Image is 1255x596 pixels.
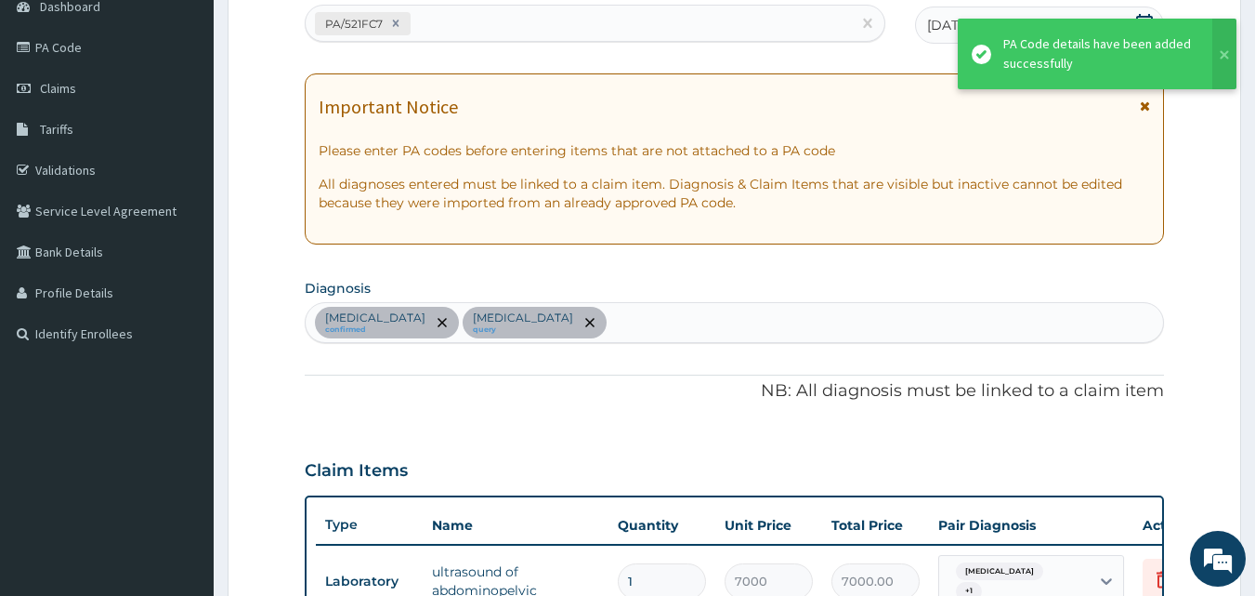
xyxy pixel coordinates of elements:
p: All diagnoses entered must be linked to a claim item. Diagnosis & Claim Items that are visible bu... [319,175,1151,212]
span: We're online! [108,179,256,367]
h1: Important Notice [319,97,458,117]
th: Name [423,507,608,544]
th: Pair Diagnosis [929,507,1133,544]
small: confirmed [325,325,425,335]
span: remove selection option [582,314,598,331]
th: Unit Price [715,507,822,544]
th: Type [316,508,423,542]
th: Quantity [608,507,715,544]
textarea: Type your message and hit 'Enter' [9,398,354,463]
span: Tariffs [40,121,73,138]
small: query [473,325,573,335]
p: Please enter PA codes before entering items that are not attached to a PA code [319,141,1151,160]
p: [MEDICAL_DATA] [473,311,573,325]
th: Actions [1133,507,1226,544]
img: d_794563401_company_1708531726252_794563401 [34,93,75,139]
div: PA/521FC7 [320,13,386,34]
p: NB: All diagnosis must be linked to a claim item [305,379,1165,404]
span: [DATE] [927,16,971,34]
div: PA Code details have been added successfully [1003,34,1195,73]
div: Chat with us now [97,104,312,128]
label: Diagnosis [305,279,371,298]
span: Claims [40,80,76,97]
th: Total Price [822,507,929,544]
span: remove selection option [434,314,451,331]
p: [MEDICAL_DATA] [325,311,425,325]
div: Minimize live chat window [305,9,349,54]
span: [MEDICAL_DATA] [956,563,1043,581]
h3: Claim Items [305,461,408,482]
